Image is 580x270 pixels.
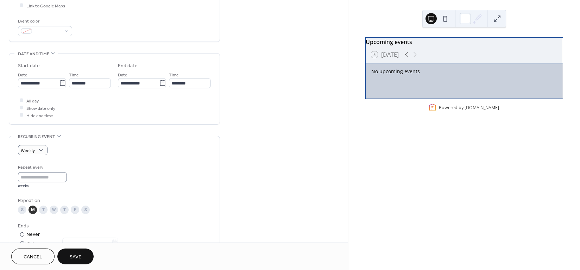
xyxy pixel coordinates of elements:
[50,206,58,214] div: W
[18,18,71,25] div: Event color
[21,146,35,155] span: Weekly
[18,206,26,214] div: S
[18,197,209,205] div: Repeat on
[439,105,499,111] div: Powered by
[465,105,499,111] a: [DOMAIN_NAME]
[371,68,557,75] div: No upcoming events
[18,184,67,189] div: weeks
[18,71,27,79] span: Date
[39,206,48,214] div: T
[18,50,49,58] span: Date and time
[118,71,127,79] span: Date
[24,253,42,261] span: Cancel
[26,2,65,10] span: Link to Google Maps
[60,206,69,214] div: T
[26,105,55,112] span: Show date only
[71,206,79,214] div: F
[57,249,94,264] button: Save
[26,240,118,248] div: Date
[11,249,55,264] button: Cancel
[81,206,90,214] div: S
[118,62,138,70] div: End date
[18,164,65,171] div: Repeat every
[26,112,53,119] span: Hide end time
[18,62,40,70] div: Start date
[18,133,55,140] span: Recurring event
[26,97,39,105] span: All day
[26,231,40,238] div: Never
[29,206,37,214] div: M
[18,222,209,230] div: Ends
[366,38,563,46] div: Upcoming events
[70,253,81,261] span: Save
[69,71,79,79] span: Time
[169,71,179,79] span: Time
